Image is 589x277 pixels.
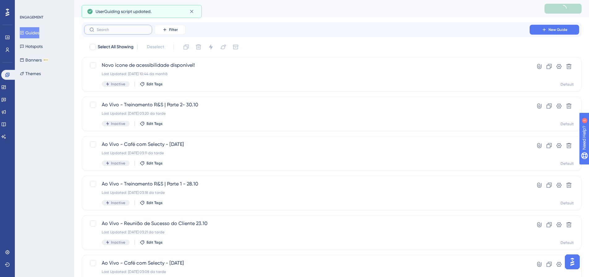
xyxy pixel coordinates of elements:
button: Edit Tags [140,121,163,126]
button: BannersBETA [20,54,49,66]
button: Edit Tags [140,161,163,166]
span: Inactive [111,240,125,245]
div: Last Updated: [DATE] 03:21 da tarde [102,230,512,235]
span: Ao Vivo - Treinamento R&S | Parte 2- 30.10 [102,101,512,109]
button: New Guide [530,25,579,35]
div: Default [561,121,574,126]
iframe: UserGuiding AI Assistant Launcher [563,253,582,271]
span: Inactive [111,121,125,126]
span: Inactive [111,200,125,205]
span: UserGuiding script updated. [96,8,152,15]
div: Last Updated: [DATE] 03:20 da tarde [102,111,512,116]
span: Edit Tags [147,161,163,166]
button: Filter [155,25,186,35]
div: Last Updated: [DATE] 03:18 da tarde [102,190,512,195]
div: Last Updated: [DATE] 10:44 da manhã [102,71,512,76]
span: Edit Tags [147,82,163,87]
div: Default [561,240,574,245]
span: Ao Vivo - Café com Selecty - [DATE] [102,141,512,148]
div: Default [561,161,574,166]
div: Last Updated: [DATE] 03:08 da tarde [102,269,512,274]
span: Deselect [147,43,164,51]
button: Deselect [141,41,170,53]
span: Edit Tags [147,200,163,205]
div: Default [561,82,574,87]
span: Novo ícone de acessibilidade disponível! [102,62,512,69]
span: New Guide [548,27,567,32]
span: Ao Vivo - Treinamento R&S | Parte 1 - 28.10 [102,180,512,188]
span: Need Help? [15,2,39,9]
span: Edit Tags [147,121,163,126]
span: Select All Showing [98,43,134,51]
button: Edit Tags [140,82,163,87]
div: 5 [43,3,45,8]
button: Edit Tags [140,240,163,245]
span: Inactive [111,82,125,87]
span: Ao Vivo - Reunião de Sucesso do Cliente 23.10 [102,220,512,227]
span: Filter [169,27,178,32]
button: Edit Tags [140,200,163,205]
div: ENGAGEMENT [20,15,43,20]
input: Search [97,28,147,32]
span: Edit Tags [147,240,163,245]
div: BETA [43,58,49,62]
span: Inactive [111,161,125,166]
span: Ao Vivo - Café com Selecty - [DATE] [102,259,512,267]
button: Themes [20,68,41,79]
div: Default [561,201,574,206]
button: Hotspots [20,41,43,52]
div: Guides [82,4,529,13]
button: Guides [20,27,39,38]
div: Last Updated: [DATE] 03:11 da tarde [102,151,512,156]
